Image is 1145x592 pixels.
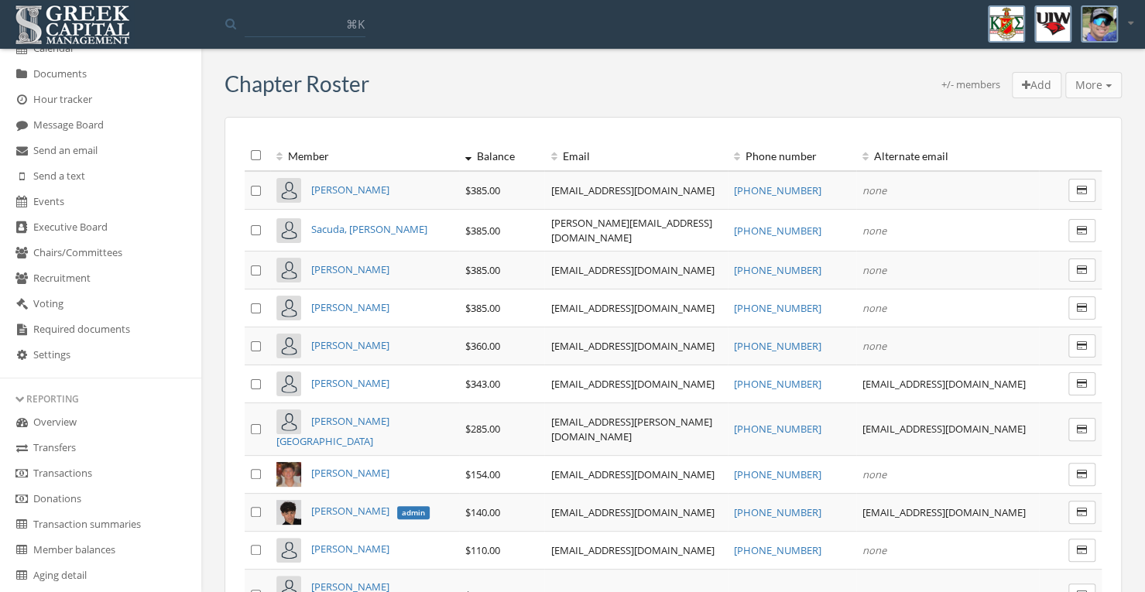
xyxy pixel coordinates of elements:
th: Email [544,141,727,171]
a: [PERSON_NAME] [311,300,389,314]
em: none [862,543,886,557]
a: [EMAIL_ADDRESS][DOMAIN_NAME] [550,377,714,391]
em: none [862,467,886,481]
div: Reporting [15,392,186,406]
h3: Chapter Roster [225,72,369,96]
em: none [862,301,886,315]
a: [EMAIL_ADDRESS][DOMAIN_NAME] [550,301,714,315]
a: [PHONE_NUMBER] [734,301,821,315]
span: $385.00 [465,183,500,197]
a: [EMAIL_ADDRESS][PERSON_NAME][DOMAIN_NAME] [550,415,711,443]
div: +/- members [941,77,1000,99]
span: ⌘K [346,16,365,32]
span: $385.00 [465,263,500,277]
em: none [862,224,886,238]
span: $385.00 [465,301,500,315]
a: [PHONE_NUMBER] [734,505,821,519]
th: Member [270,141,459,171]
a: [PHONE_NUMBER] [734,183,821,197]
a: [PERSON_NAME] [311,466,389,480]
th: Balance [459,141,545,171]
a: [PHONE_NUMBER] [734,339,821,353]
a: [PERSON_NAME][EMAIL_ADDRESS][DOMAIN_NAME] [550,216,711,245]
a: [PHONE_NUMBER] [734,224,821,238]
a: [PHONE_NUMBER] [734,377,821,391]
em: none [862,339,886,353]
a: [PERSON_NAME] [311,183,389,197]
a: [EMAIL_ADDRESS][DOMAIN_NAME] [862,422,1026,436]
em: none [862,263,886,277]
a: [PERSON_NAME] [311,262,389,276]
span: $385.00 [465,224,500,238]
a: [PHONE_NUMBER] [734,422,821,436]
span: $360.00 [465,339,500,353]
a: Sacuda, [PERSON_NAME] [311,222,427,236]
a: [EMAIL_ADDRESS][DOMAIN_NAME] [862,505,1026,519]
a: [PHONE_NUMBER] [734,543,821,557]
a: [PERSON_NAME] [311,338,389,352]
span: $110.00 [465,543,500,557]
em: none [862,183,886,197]
span: $154.00 [465,467,500,481]
a: [PERSON_NAME]admin [311,504,429,518]
a: [PERSON_NAME][GEOGRAPHIC_DATA] [276,414,389,449]
span: $140.00 [465,505,500,519]
a: [PHONE_NUMBER] [734,467,821,481]
a: [PHONE_NUMBER] [734,263,821,277]
span: $343.00 [465,377,500,391]
th: Alternate email [856,141,1039,171]
th: Phone number [728,141,856,171]
a: [EMAIL_ADDRESS][DOMAIN_NAME] [862,377,1026,391]
a: [EMAIL_ADDRESS][DOMAIN_NAME] [550,467,714,481]
a: [PERSON_NAME] [311,542,389,556]
span: [PERSON_NAME] [311,504,389,518]
a: [EMAIL_ADDRESS][DOMAIN_NAME] [550,263,714,277]
a: [PERSON_NAME] [311,376,389,390]
span: admin [397,506,430,520]
a: [EMAIL_ADDRESS][DOMAIN_NAME] [550,339,714,353]
a: [EMAIL_ADDRESS][DOMAIN_NAME] [550,505,714,519]
a: [EMAIL_ADDRESS][DOMAIN_NAME] [550,543,714,557]
span: $285.00 [465,422,500,436]
a: [EMAIL_ADDRESS][DOMAIN_NAME] [550,183,714,197]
